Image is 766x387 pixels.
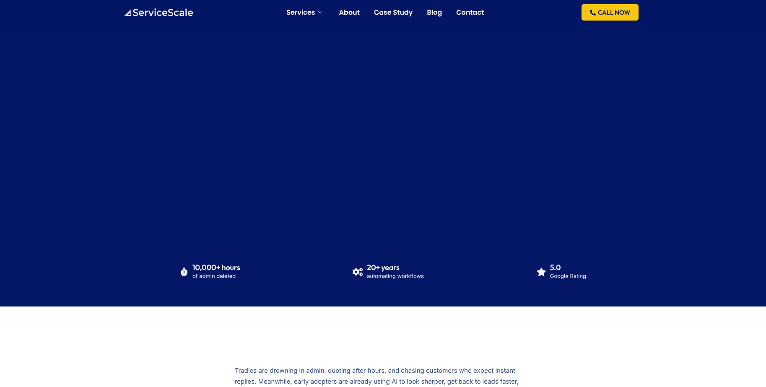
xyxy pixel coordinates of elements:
[582,4,639,21] a: CALL NOW
[550,262,561,272] span: 5.0
[550,272,586,281] p: Google Rating
[339,9,360,16] a: About
[427,9,442,16] a: Blog
[286,9,325,16] a: Services
[123,8,193,16] a: ServiceScale logo representing business automation for tradies
[456,9,484,16] a: Contact
[598,9,630,16] span: CALL NOW
[367,272,424,281] p: automating workflows
[367,262,400,272] span: 20+ years
[374,9,413,16] a: Case Study
[192,272,240,281] p: of admin deleted
[123,8,193,17] img: ServiceScale logo representing business automation for tradies
[192,262,240,272] span: 10,000+ hours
